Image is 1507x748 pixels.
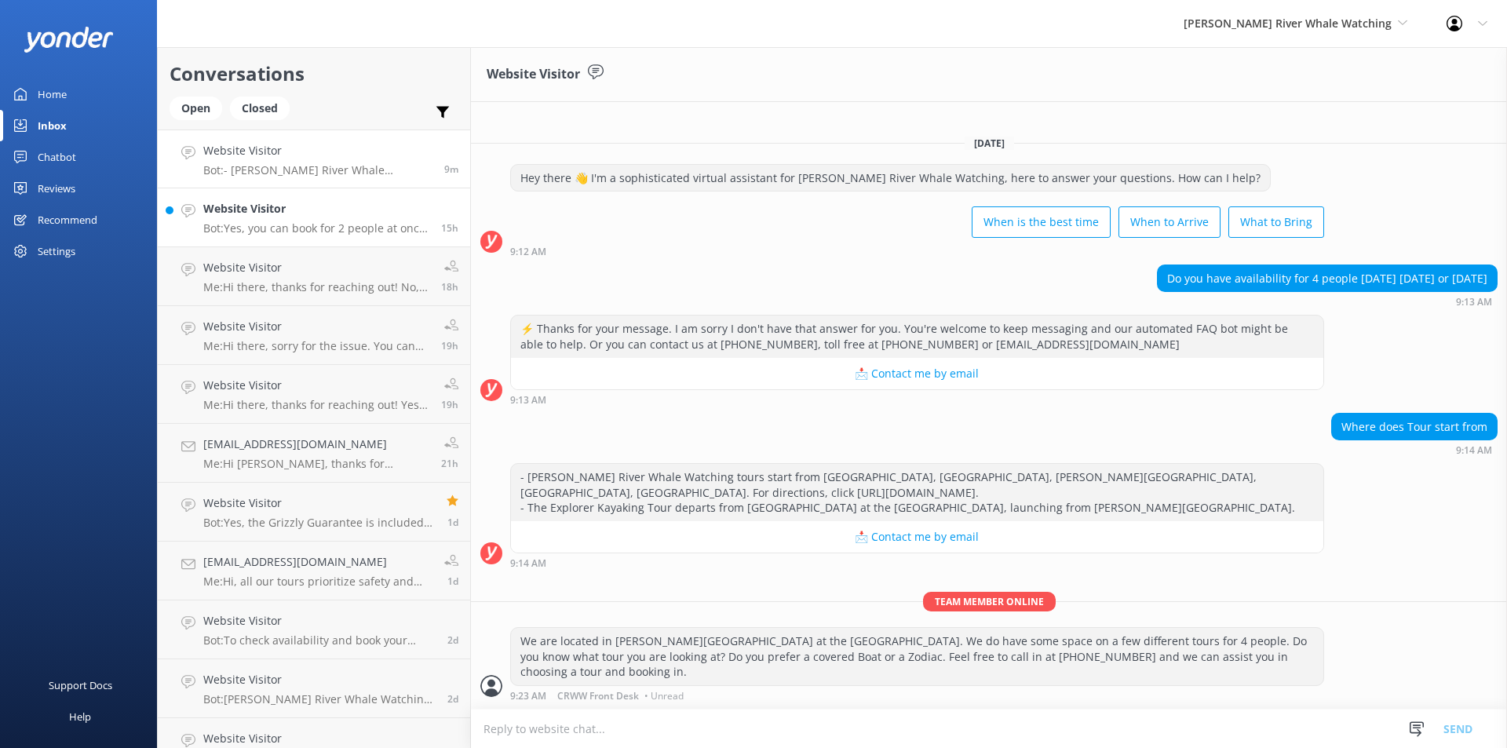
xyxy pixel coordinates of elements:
h4: Website Visitor [203,671,436,688]
img: yonder-white-logo.png [24,27,114,53]
div: Recommend [38,204,97,235]
button: 📩 Contact me by email [511,358,1323,389]
span: Aug 24 2025 06:20pm (UTC -07:00) America/Tijuana [441,221,458,235]
span: Aug 23 2025 01:33pm (UTC -07:00) America/Tijuana [447,516,458,529]
p: Bot: - [PERSON_NAME] River Whale Watching tours start from [GEOGRAPHIC_DATA], [GEOGRAPHIC_DATA], ... [203,163,432,177]
div: ⚡ Thanks for your message. I am sorry I don't have that answer for you. You're welcome to keep me... [511,316,1323,357]
span: [DATE] [965,137,1014,150]
a: Website VisitorMe:Hi there, thanks for reaching out! Yes, you can. There is no additional fee inv... [158,365,470,424]
a: Website VisitorBot:[PERSON_NAME] River Whale Watching is located at [GEOGRAPHIC_DATA], [GEOGRAPHI... [158,659,470,718]
span: Aug 25 2025 09:14am (UTC -07:00) America/Tijuana [444,162,458,176]
div: Settings [38,235,75,267]
p: Me: Hi there, thanks for reaching out! Yes, you can. There is no additional fee involved. Our onl... [203,398,429,412]
strong: 9:14 AM [1456,446,1492,455]
a: Website VisitorBot:- [PERSON_NAME] River Whale Watching tours start from [GEOGRAPHIC_DATA], [GEOG... [158,130,470,188]
button: When is the best time [972,206,1111,238]
div: Closed [230,97,290,120]
h4: Website Visitor [203,612,436,629]
span: Team member online [923,592,1056,611]
p: Bot: To check availability and book your Grizzly Bear Tour, please visit the following links: - F... [203,633,436,648]
span: Aug 24 2025 02:32pm (UTC -07:00) America/Tijuana [441,280,458,294]
span: Aug 23 2025 09:12am (UTC -07:00) America/Tijuana [447,633,458,647]
h4: Website Visitor [203,494,435,512]
p: Bot: Yes, the Grizzly Guarantee is included in both the Full Day Grizzly Bute Tour and the Full D... [203,516,435,530]
div: Hey there 👋 I'm a sophisticated virtual assistant for [PERSON_NAME] River Whale Watching, here to... [511,165,1270,192]
span: Aug 24 2025 02:14pm (UTC -07:00) America/Tijuana [441,398,458,411]
a: Website VisitorMe:Hi there, sorry for the issue. You can book yourself through our website [URL][... [158,306,470,365]
span: [PERSON_NAME] River Whale Watching [1184,16,1392,31]
div: Inbox [38,110,67,141]
h4: Website Visitor [203,730,436,747]
div: Chatbot [38,141,76,173]
div: Aug 25 2025 09:14am (UTC -07:00) America/Tijuana [1331,444,1498,455]
strong: 9:13 AM [1456,297,1492,307]
h2: Conversations [170,59,458,89]
h4: Website Visitor [203,142,432,159]
h3: Website Visitor [487,64,580,85]
button: When to Arrive [1118,206,1221,238]
strong: 9:12 AM [510,247,546,257]
span: CRWW Front Desk [557,691,639,701]
a: Website VisitorBot:Yes, you can book for 2 people at once. You can do this by visiting our websit... [158,188,470,247]
h4: [EMAIL_ADDRESS][DOMAIN_NAME] [203,436,429,453]
a: [EMAIL_ADDRESS][DOMAIN_NAME]Me:Hi [PERSON_NAME], thanks for reaching out! Unfortunately, we are n... [158,424,470,483]
p: Bot: [PERSON_NAME] River Whale Watching is located at [GEOGRAPHIC_DATA], [GEOGRAPHIC_DATA], [PERS... [203,692,436,706]
div: Where does Tour start from [1332,414,1497,440]
h4: Website Visitor [203,318,429,335]
h4: [EMAIL_ADDRESS][DOMAIN_NAME] [203,553,432,571]
div: Aug 25 2025 09:14am (UTC -07:00) America/Tijuana [510,557,1324,568]
span: Aug 23 2025 09:43am (UTC -07:00) America/Tijuana [447,575,458,588]
h4: Website Visitor [203,259,429,276]
div: Support Docs [49,670,112,701]
div: We are located in [PERSON_NAME][GEOGRAPHIC_DATA] at the [GEOGRAPHIC_DATA]. We do have some space ... [511,628,1323,685]
div: Aug 25 2025 09:12am (UTC -07:00) America/Tijuana [510,246,1324,257]
div: Do you have availability for 4 people [DATE] [DATE] or [DATE] [1158,265,1497,292]
div: Aug 25 2025 09:13am (UTC -07:00) America/Tijuana [1157,296,1498,307]
div: Aug 25 2025 09:13am (UTC -07:00) America/Tijuana [510,394,1324,405]
a: Website VisitorBot:To check availability and book your Grizzly Bear Tour, please visit the follow... [158,600,470,659]
span: • Unread [644,691,684,701]
a: Open [170,99,230,116]
div: - [PERSON_NAME] River Whale Watching tours start from [GEOGRAPHIC_DATA], [GEOGRAPHIC_DATA], [PERS... [511,464,1323,521]
button: What to Bring [1228,206,1324,238]
strong: 9:14 AM [510,559,546,568]
span: Aug 24 2025 02:19pm (UTC -07:00) America/Tijuana [441,339,458,352]
h4: Website Visitor [203,377,429,394]
strong: 9:13 AM [510,396,546,405]
span: Aug 22 2025 05:18pm (UTC -07:00) America/Tijuana [447,692,458,706]
div: Open [170,97,222,120]
div: Home [38,78,67,110]
a: Closed [230,99,297,116]
button: 📩 Contact me by email [511,521,1323,553]
strong: 9:23 AM [510,691,546,701]
h4: Website Visitor [203,200,429,217]
span: Aug 24 2025 12:09pm (UTC -07:00) America/Tijuana [441,457,458,470]
p: Me: Hi there, thanks for reaching out! No, we have three Zodiacs that we operate. Two of them, [P... [203,280,429,294]
a: [EMAIL_ADDRESS][DOMAIN_NAME]Me:Hi, all our tours prioritize safety and ensuring we are a safe dis... [158,542,470,600]
p: Me: Hi, all our tours prioritize safety and ensuring we are a safe distance from whales we have n... [203,575,432,589]
div: Help [69,701,91,732]
div: Aug 25 2025 09:23am (UTC -07:00) America/Tijuana [510,690,1324,701]
a: Website VisitorBot:Yes, the Grizzly Guarantee is included in both the Full Day Grizzly Bute Tour ... [158,483,470,542]
p: Me: Hi [PERSON_NAME], thanks for reaching out! Unfortunately, we are not running any 4pm tours at... [203,457,429,471]
p: Bot: Yes, you can book for 2 people at once. You can do this by visiting our website at [URL][DOM... [203,221,429,235]
a: Website VisitorMe:Hi there, thanks for reaching out! No, we have three Zodiacs that we operate. T... [158,247,470,306]
div: Reviews [38,173,75,204]
p: Me: Hi there, sorry for the issue. You can book yourself through our website [URL][DOMAIN_NAME], ... [203,339,429,353]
